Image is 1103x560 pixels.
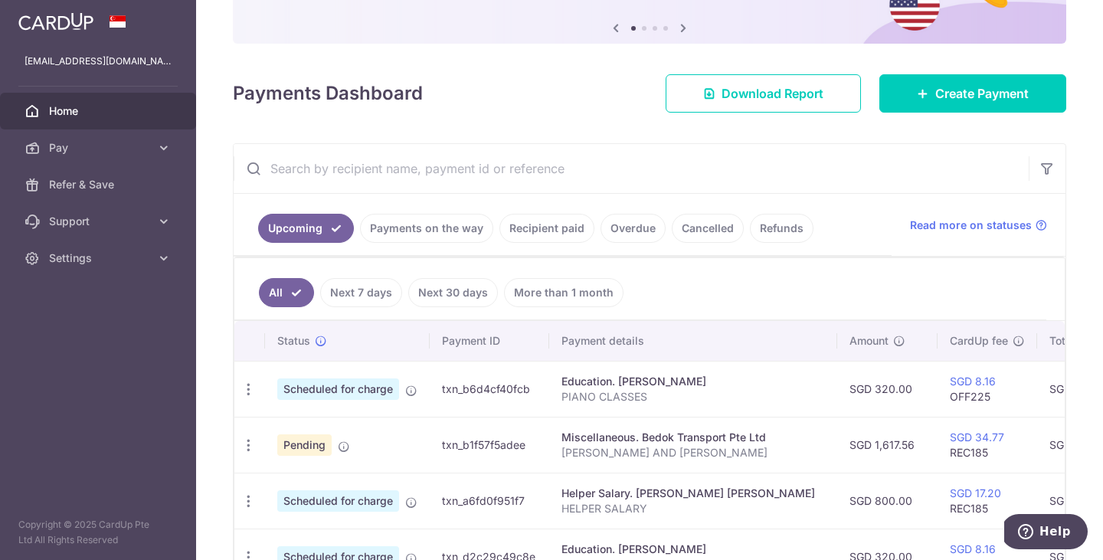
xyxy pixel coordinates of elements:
span: Read more on statuses [910,218,1032,233]
a: Next 7 days [320,278,402,307]
a: Overdue [601,214,666,243]
span: Amount [849,333,889,349]
span: Status [277,333,310,349]
span: Refer & Save [49,177,150,192]
a: SGD 17.20 [950,486,1001,499]
th: Payment ID [430,321,549,361]
h4: Payments Dashboard [233,80,423,107]
a: Next 30 days [408,278,498,307]
td: txn_b1f57f5adee [430,417,549,473]
td: SGD 800.00 [837,473,938,529]
input: Search by recipient name, payment id or reference [234,144,1029,193]
span: Create Payment [935,84,1029,103]
span: CardUp fee [950,333,1008,349]
a: SGD 8.16 [950,542,996,555]
a: More than 1 month [504,278,624,307]
a: SGD 8.16 [950,375,996,388]
span: Scheduled for charge [277,490,399,512]
td: REC185 [938,473,1037,529]
span: Settings [49,251,150,266]
a: Create Payment [879,74,1066,113]
span: Scheduled for charge [277,378,399,400]
span: Total amt. [1049,333,1100,349]
div: Miscellaneous. Bedok Transport Pte Ltd [561,430,825,445]
a: Read more on statuses [910,218,1047,233]
a: Recipient paid [499,214,594,243]
td: txn_b6d4cf40fcb [430,361,549,417]
td: REC185 [938,417,1037,473]
a: Refunds [750,214,813,243]
span: Support [49,214,150,229]
p: PIANO CLASSES [561,389,825,404]
td: OFF225 [938,361,1037,417]
div: Education. [PERSON_NAME] [561,542,825,557]
a: Cancelled [672,214,744,243]
p: HELPER SALARY [561,501,825,516]
a: Upcoming [258,214,354,243]
td: txn_a6fd0f951f7 [430,473,549,529]
td: SGD 320.00 [837,361,938,417]
div: Helper Salary. [PERSON_NAME] [PERSON_NAME] [561,486,825,501]
span: Home [49,103,150,119]
a: All [259,278,314,307]
th: Payment details [549,321,837,361]
p: [EMAIL_ADDRESS][DOMAIN_NAME] [25,54,172,69]
span: Pending [277,434,332,456]
span: Pay [49,140,150,156]
a: SGD 34.77 [950,431,1004,444]
a: Download Report [666,74,861,113]
td: SGD 1,617.56 [837,417,938,473]
span: Download Report [722,84,823,103]
img: CardUp [18,12,93,31]
iframe: Opens a widget where you can find more information [1004,514,1088,552]
p: [PERSON_NAME] AND [PERSON_NAME] [561,445,825,460]
div: Education. [PERSON_NAME] [561,374,825,389]
a: Payments on the way [360,214,493,243]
